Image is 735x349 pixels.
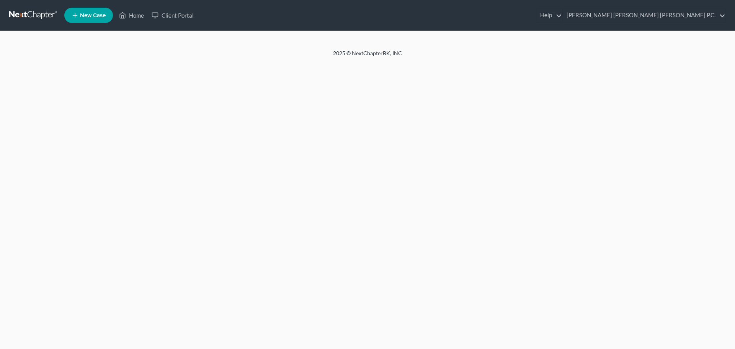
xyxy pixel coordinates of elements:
div: 2025 © NextChapterBK, INC [149,49,586,63]
a: Client Portal [148,8,198,22]
a: Home [115,8,148,22]
a: [PERSON_NAME] [PERSON_NAME] [PERSON_NAME] P,C. [563,8,725,22]
a: Help [536,8,562,22]
new-legal-case-button: New Case [64,8,113,23]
